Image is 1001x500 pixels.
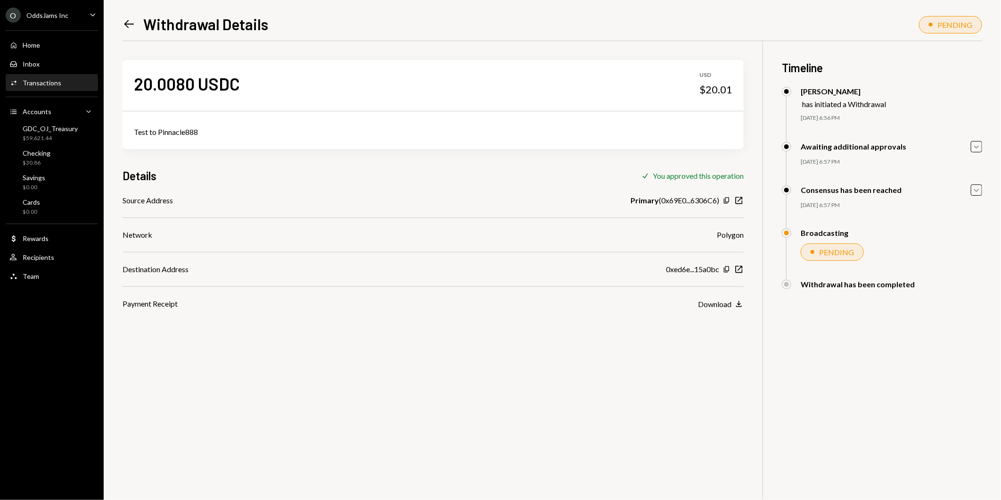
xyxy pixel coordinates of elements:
[6,8,21,23] div: O
[6,74,98,91] a: Transactions
[801,158,982,166] div: [DATE] 6:57 PM
[23,79,61,87] div: Transactions
[6,103,98,120] a: Accounts
[782,60,982,75] h3: Timeline
[6,55,98,72] a: Inbox
[23,183,45,192] div: $0.00
[6,267,98,284] a: Team
[23,108,51,116] div: Accounts
[801,87,886,96] div: [PERSON_NAME]
[26,11,68,19] div: OddsJams Inc
[134,126,732,138] div: Test to Pinnacle888
[631,195,659,206] b: Primary
[23,134,78,142] div: $59,621.44
[819,248,854,257] div: PENDING
[801,142,906,151] div: Awaiting additional approvals
[802,100,886,108] div: has initiated a Withdrawal
[699,71,732,79] div: USD
[6,36,98,53] a: Home
[23,41,40,49] div: Home
[717,229,744,241] div: Polygon
[23,149,50,157] div: Checking
[123,264,189,275] div: Destination Address
[23,174,45,182] div: Savings
[123,298,178,309] div: Payment Receipt
[23,208,40,216] div: $0.00
[699,83,732,96] div: $20.01
[801,114,982,122] div: [DATE] 6:56 PM
[666,264,719,275] div: 0xed6e...15a0bc
[23,125,78,133] div: GDC_OJ_Treasury
[6,122,98,144] a: GDC_OJ_Treasury$59,621.44
[123,168,156,183] h3: Details
[801,185,902,194] div: Consensus has been reached
[801,280,915,289] div: Withdrawal has been completed
[23,234,49,242] div: Rewards
[23,159,50,167] div: $30.86
[134,73,240,94] div: 20.0080 USDC
[23,272,39,280] div: Team
[698,300,731,308] div: Download
[123,229,152,241] div: Network
[698,299,744,309] button: Download
[143,15,268,33] h1: Withdrawal Details
[6,195,98,218] a: Cards$0.00
[6,171,98,193] a: Savings$0.00
[123,195,173,206] div: Source Address
[801,201,982,209] div: [DATE] 6:57 PM
[23,198,40,206] div: Cards
[937,20,972,29] div: PENDING
[631,195,719,206] div: ( 0x69E0...6306C6 )
[801,228,848,237] div: Broadcasting
[23,253,54,261] div: Recipients
[23,60,40,68] div: Inbox
[6,146,98,169] a: Checking$30.86
[6,249,98,266] a: Recipients
[653,171,744,180] div: You approved this operation
[6,230,98,247] a: Rewards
